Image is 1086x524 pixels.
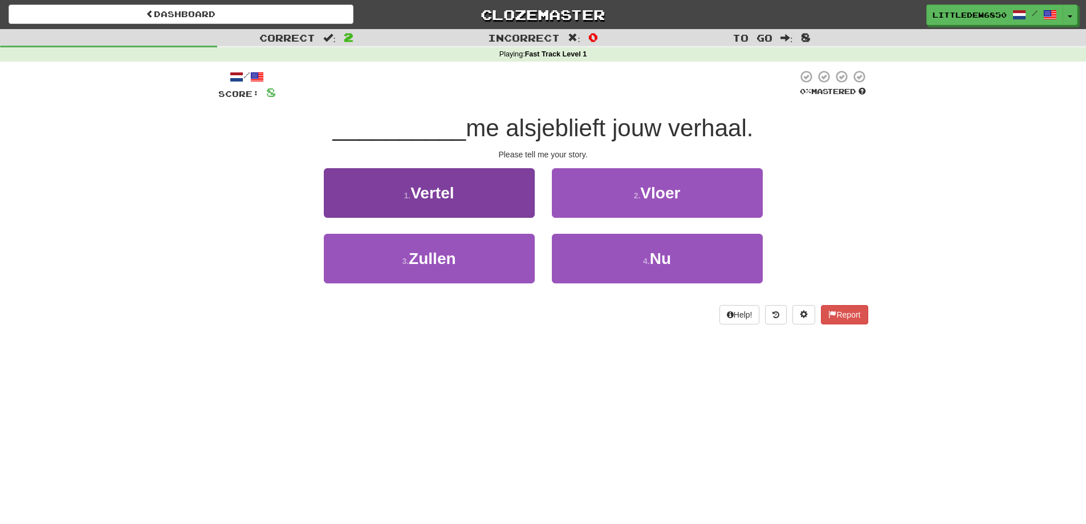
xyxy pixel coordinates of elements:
span: Vloer [640,184,680,202]
div: Mastered [798,87,868,97]
a: Dashboard [9,5,353,24]
div: Please tell me your story. [218,149,868,160]
button: 2.Vloer [552,168,763,218]
button: 1.Vertel [324,168,535,218]
small: 3 . [402,257,409,266]
button: 4.Nu [552,234,763,283]
span: LittleDew6850 [933,10,1007,20]
button: 3.Zullen [324,234,535,283]
a: Clozemaster [371,5,715,25]
a: LittleDew6850 / [926,5,1063,25]
span: me alsjeblieft jouw verhaal. [466,115,753,141]
span: : [780,33,793,43]
span: : [568,33,580,43]
span: __________ [333,115,466,141]
span: Zullen [409,250,455,267]
button: Report [821,305,868,324]
span: 8 [801,30,811,44]
span: Vertel [410,184,454,202]
span: : [323,33,336,43]
small: 2 . [634,191,641,200]
span: 8 [266,85,276,99]
span: 2 [344,30,353,44]
strong: Fast Track Level 1 [525,50,587,58]
span: 0 [588,30,598,44]
button: Round history (alt+y) [765,305,787,324]
span: / [1032,9,1038,17]
span: Correct [259,32,315,43]
span: 0 % [800,87,811,96]
small: 4 . [643,257,650,266]
button: Help! [719,305,760,324]
span: Nu [650,250,671,267]
span: Score: [218,89,259,99]
small: 1 . [404,191,411,200]
span: To go [733,32,772,43]
div: / [218,70,276,84]
span: Incorrect [488,32,560,43]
